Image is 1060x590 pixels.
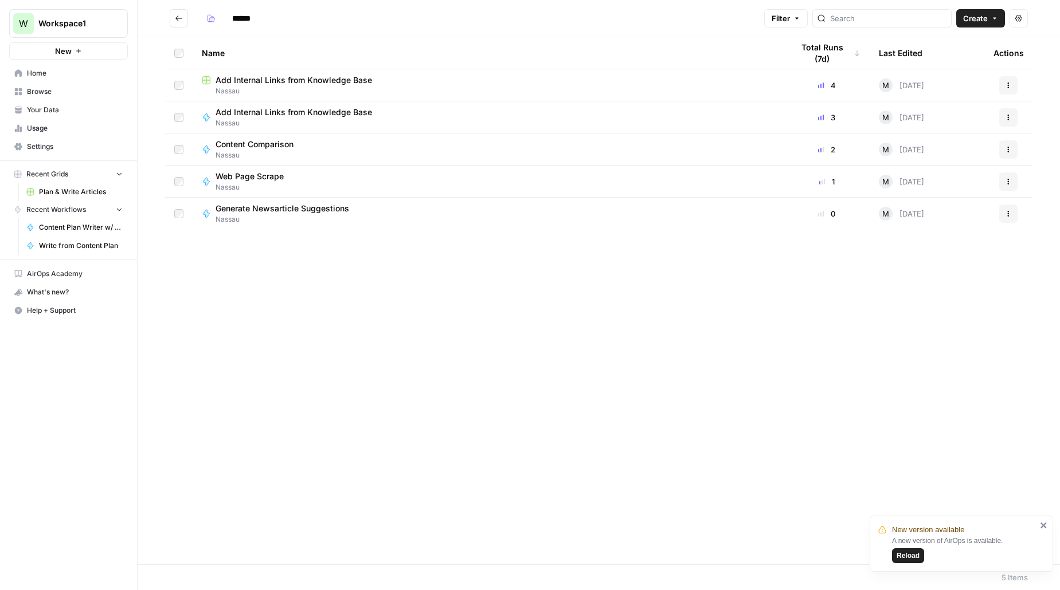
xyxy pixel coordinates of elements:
button: What's new? [9,283,128,301]
span: Nassau [216,150,303,160]
span: M [882,208,889,219]
a: Plan & Write Articles [21,183,128,201]
a: Add Internal Links from Knowledge BaseNassau [202,74,775,96]
span: Write from Content Plan [39,241,123,251]
button: Recent Workflows [9,201,128,218]
span: Generate Newsarticle Suggestions [216,203,349,214]
div: 3 [793,112,860,123]
div: 0 [793,208,860,219]
span: Nassau [216,182,293,192]
div: Actions [993,37,1024,69]
div: Last Edited [879,37,922,69]
span: Browse [27,86,123,97]
span: M [882,176,889,187]
button: New [9,42,128,60]
a: Usage [9,119,128,137]
span: AirOps Academy [27,269,123,279]
button: Go back [170,9,188,27]
span: Content Plan Writer w/ Visual Suggestions [39,222,123,233]
button: close [1040,521,1048,530]
div: Name [202,37,775,69]
div: A new version of AirOps is available. [892,536,1036,563]
span: M [882,144,889,155]
span: New [55,45,72,57]
div: [DATE] [879,143,924,156]
span: Add Internal Links from Knowledge Base [216,107,372,118]
span: Plan & Write Articles [39,187,123,197]
div: What's new? [10,284,127,301]
button: Create [956,9,1005,27]
span: Reload [897,550,920,561]
div: Total Runs (7d) [793,37,860,69]
button: Recent Grids [9,166,128,183]
div: 2 [793,144,860,155]
span: M [882,80,889,91]
span: Web Page Scrape [216,171,284,182]
span: Usage [27,123,123,133]
a: Home [9,64,128,82]
input: Search [830,13,946,24]
span: Help + Support [27,305,123,316]
div: 5 Items [1002,572,1028,583]
a: AirOps Academy [9,265,128,283]
a: Content Plan Writer w/ Visual Suggestions [21,218,128,237]
span: Recent Grids [26,169,68,179]
span: W [19,17,28,30]
button: Help + Support [9,301,128,320]
button: Filter [764,9,808,27]
a: Web Page ScrapeNassau [202,171,775,192]
button: Workspace: Workspace1 [9,9,128,38]
div: [DATE] [879,175,924,188]
span: Nassau [216,214,358,225]
span: Home [27,68,123,78]
div: 1 [793,176,860,187]
span: Add Internal Links from Knowledge Base [216,74,372,86]
span: Settings [27,141,123,152]
span: New version available [892,524,964,536]
a: Your Data [9,101,128,119]
span: M [882,112,889,123]
span: Create [963,13,988,24]
span: Nassau [216,118,381,128]
span: Content Comparison [216,139,294,150]
span: Your Data [27,105,123,115]
span: Nassau [202,86,775,96]
a: Write from Content Plan [21,237,128,255]
a: Add Internal Links from Knowledge BaseNassau [202,107,775,128]
div: [DATE] [879,207,924,221]
button: Reload [892,548,924,563]
span: Filter [772,13,790,24]
div: [DATE] [879,78,924,92]
a: Generate Newsarticle SuggestionsNassau [202,203,775,225]
div: 4 [793,80,860,91]
span: Workspace1 [38,18,108,29]
a: Content ComparisonNassau [202,139,775,160]
a: Browse [9,82,128,101]
span: Recent Workflows [26,204,86,215]
div: [DATE] [879,111,924,124]
a: Settings [9,137,128,156]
